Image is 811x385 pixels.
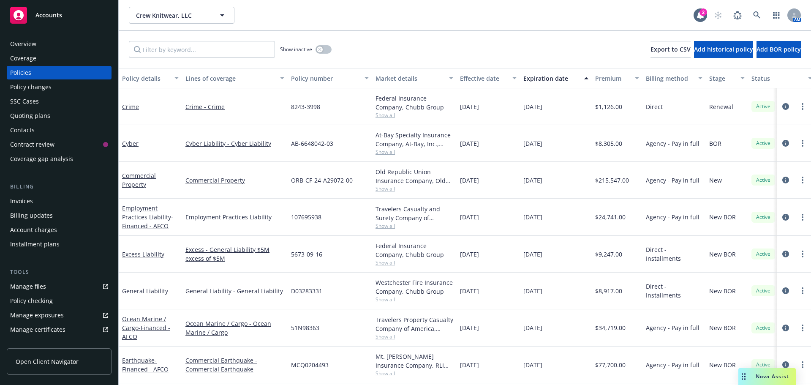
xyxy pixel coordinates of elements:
a: Employment Practices Liability [122,204,173,230]
a: circleInformation [781,212,791,222]
span: [DATE] [523,250,542,259]
span: ORB-CF-24-A29072-00 [291,176,353,185]
span: [DATE] [460,176,479,185]
span: [DATE] [523,176,542,185]
a: Employment Practices Liability [185,213,284,221]
div: Contacts [10,123,35,137]
span: New BOR [709,323,736,332]
span: Show all [376,112,453,119]
a: Manage exposures [7,309,112,322]
a: Report a Bug [729,7,746,24]
a: more [797,323,808,333]
a: Accounts [7,3,112,27]
span: Add BOR policy [757,45,801,53]
span: D03283331 [291,287,322,295]
a: Commercial Property [122,172,156,188]
span: Add historical policy [694,45,753,53]
span: MCQ0204493 [291,360,329,369]
div: Account charges [10,223,57,237]
span: - Financed - AFCO [122,324,170,341]
input: Filter by keyword... [129,41,275,58]
div: Market details [376,74,444,83]
span: $9,247.00 [595,250,622,259]
span: Agency - Pay in full [646,139,699,148]
button: Lines of coverage [182,68,288,88]
a: Coverage [7,52,112,65]
button: Add BOR policy [757,41,801,58]
span: Show inactive [280,46,312,53]
span: Renewal [709,102,733,111]
a: circleInformation [781,323,791,333]
span: Show all [376,185,453,192]
div: Travelers Casualty and Surety Company of America, Travelers Insurance [376,205,453,222]
div: Installment plans [10,238,60,251]
a: Policies [7,66,112,79]
span: Active [755,250,772,258]
span: Active [755,324,772,332]
a: Contacts [7,123,112,137]
span: New BOR [709,213,736,221]
span: Agency - Pay in full [646,360,699,369]
button: Add historical policy [694,41,753,58]
span: Crew Knitwear, LLC [136,11,209,20]
span: [DATE] [523,287,542,295]
span: $24,741.00 [595,213,626,221]
span: [DATE] [460,102,479,111]
a: more [797,212,808,222]
div: Policy checking [10,294,53,308]
button: Policy number [288,68,372,88]
span: [DATE] [460,213,479,221]
a: Search [748,7,765,24]
button: Effective date [457,68,520,88]
span: Active [755,139,772,147]
a: more [797,101,808,112]
span: [DATE] [523,102,542,111]
span: Direct - Installments [646,245,702,263]
a: circleInformation [781,249,791,259]
div: Billing [7,183,112,191]
a: Manage claims [7,337,112,351]
button: Expiration date [520,68,592,88]
div: Policy number [291,74,359,83]
a: SSC Cases [7,95,112,108]
span: [DATE] [523,213,542,221]
a: Excess - General Liability $5M excess of $5M [185,245,284,263]
div: Coverage gap analysis [10,152,73,166]
div: Expiration date [523,74,579,83]
a: Cyber [122,139,139,147]
span: New BOR [709,360,736,369]
a: General Liability - General Liability [185,287,284,295]
span: [DATE] [523,323,542,332]
span: Show all [376,222,453,229]
span: BOR [709,139,721,148]
span: $215,547.00 [595,176,629,185]
a: Crime [122,103,139,111]
div: Travelers Property Casualty Company of America, Travelers Insurance [376,315,453,333]
span: New BOR [709,250,736,259]
div: Mt. [PERSON_NAME] Insurance Company, RLI Corp, Amwins [376,352,453,370]
div: Federal Insurance Company, Chubb Group [376,241,453,259]
a: Account charges [7,223,112,237]
span: Active [755,103,772,110]
span: Export to CSV [650,45,691,53]
div: Manage files [10,280,46,293]
div: Billing updates [10,209,53,222]
span: $8,917.00 [595,287,622,295]
a: Commercial Earthquake - Commercial Earthquake [185,356,284,374]
a: circleInformation [781,360,791,370]
span: [DATE] [460,139,479,148]
a: Cyber Liability - Cyber Liability [185,139,284,148]
div: Premium [595,74,630,83]
div: SSC Cases [10,95,39,108]
div: Policy changes [10,80,52,94]
a: Ocean Marine / Cargo [122,315,170,341]
span: AB-6648042-03 [291,139,333,148]
div: Quoting plans [10,109,50,123]
span: $1,126.00 [595,102,622,111]
div: Policy details [122,74,169,83]
div: Invoices [10,194,33,208]
a: Earthquake [122,356,169,373]
span: $34,719.00 [595,323,626,332]
span: New BOR [709,287,736,295]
